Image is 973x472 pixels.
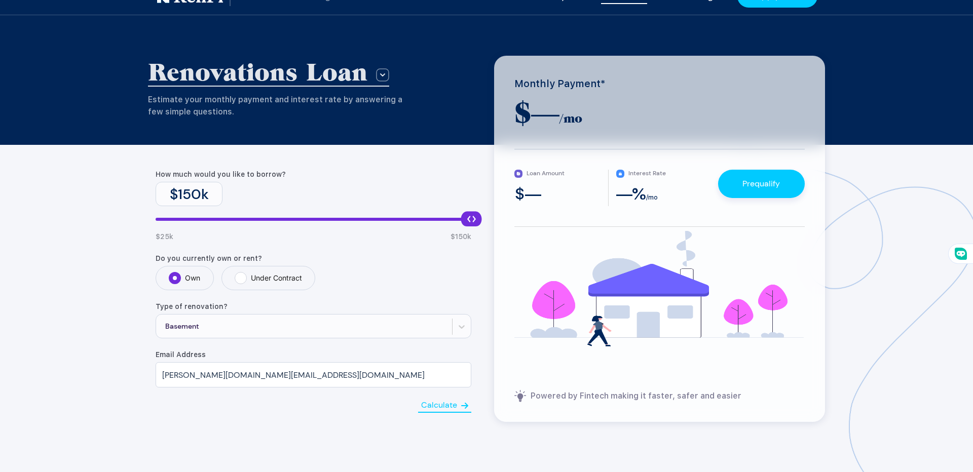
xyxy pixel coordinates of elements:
[235,272,302,284] label: Under Contract
[628,170,666,178] span: Interest Rate
[531,390,741,402] span: Powered by Fintech making it faster, safer and easier
[156,182,222,206] div: $ 150 k
[514,95,559,129] span: $ —
[514,390,527,402] img: powered
[742,178,780,189] a: Prequalify
[156,169,471,180] label: How much would you like to borrow?
[156,349,206,360] span: Email Address
[148,94,419,118] div: Estimate your monthly payment and interest rate by answering a few simple questions.
[646,194,657,201] span: /mo
[156,231,173,242] span: $ 25 k
[418,399,471,413] button: Calculate
[527,170,565,178] span: Loan Amount
[514,184,541,204] span: $ —
[156,253,471,264] label: Do you currently own or rent?
[148,58,389,87] button: Renovations Loan
[461,403,468,409] img: Next
[156,301,471,312] label: Type of renovation?
[559,111,582,126] span: /mo
[616,184,646,204] span: — %
[165,321,199,333] div: Basement
[514,76,605,91] p: Monthly Payment*
[156,363,471,387] input: Enter e-mail
[451,231,471,242] span: $ 150 k
[169,272,200,284] label: Own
